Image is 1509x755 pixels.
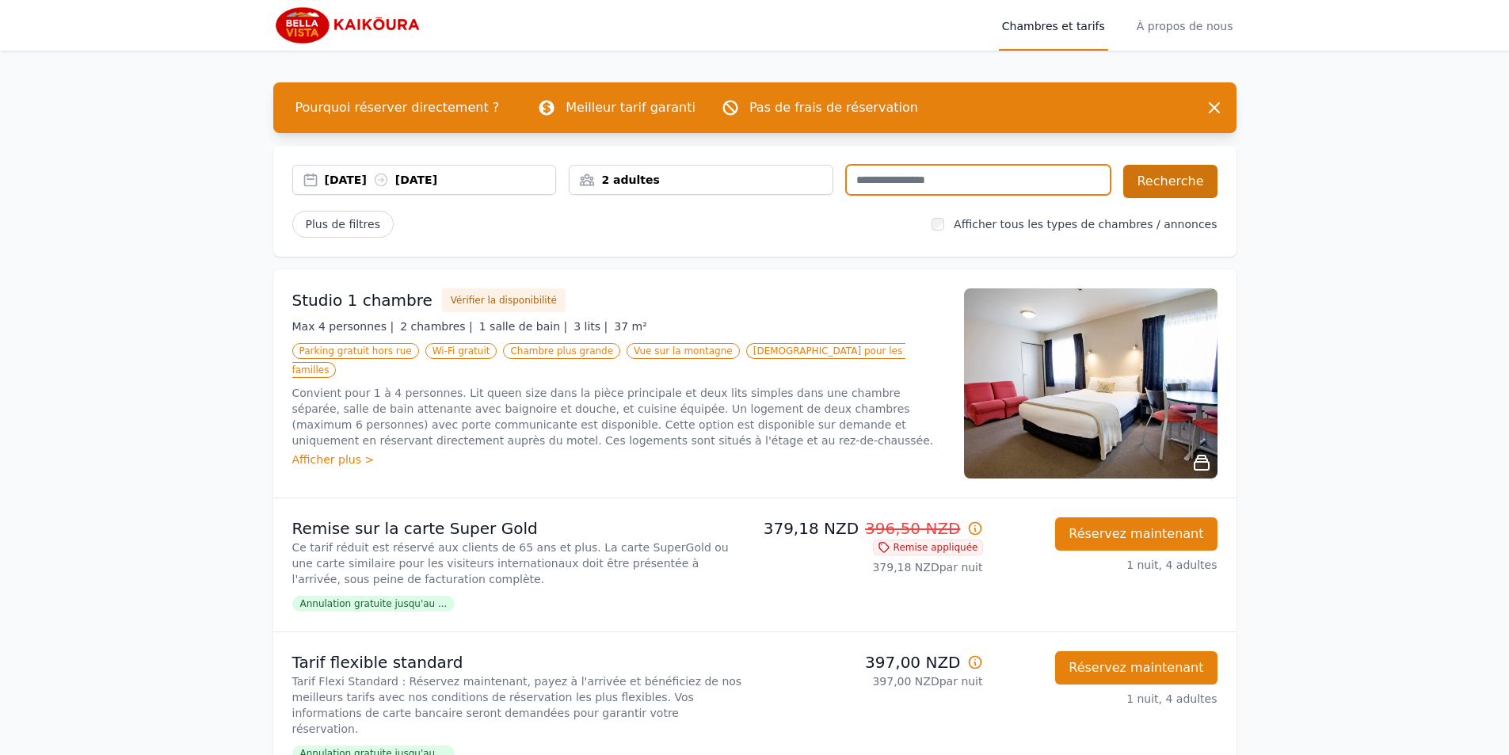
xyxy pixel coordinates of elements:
[292,453,375,466] font: Afficher plus >
[292,675,745,735] font: Tarif Flexi Standard : Réservez maintenant, payez à l'arrivée et bénéficiez de nos meilleurs tari...
[894,542,978,553] font: Remise appliquée
[292,541,733,585] font: Ce tarif réduit est réservé aux clients de 65 ans et plus. La carte SuperGold ou une carte simila...
[451,295,557,306] font: Vérifier la disponibilité
[295,100,500,115] font: Pourquoi réserver directement ?
[395,173,437,186] font: [DATE]
[939,675,983,688] font: par nuit
[300,598,448,609] font: Annulation gratuite jusqu'au ...
[273,6,425,44] img: Bella Vista Kaikoura
[292,387,934,447] font: Convient pour 1 à 4 personnes. Lit queen size dans la pièce principale et deux lits simples dans ...
[764,519,859,538] font: 379,18 NZD
[566,100,695,115] font: Meilleur tarif garanti
[954,218,1217,231] font: Afficher tous les types de chambres / annonces
[292,291,433,310] font: Studio 1 chambre
[872,561,939,574] font: 379,18 NZD
[510,345,613,357] font: Chambre plus grande
[573,320,608,333] font: 3 lits |
[325,173,367,186] font: [DATE]
[1123,165,1217,198] button: Recherche
[872,675,939,688] font: 397,00 NZD
[479,320,567,333] font: 1 salle de bain |
[1137,20,1233,32] font: À propos de nous
[865,653,960,672] font: 397,00 NZD
[1002,20,1105,32] font: Chambres et tarifs
[299,345,412,357] font: Parking gratuit hors rue
[442,288,566,312] button: Vérifier la disponibilité
[749,100,918,115] font: Pas de frais de réservation
[1055,651,1217,684] button: Réservez maintenant
[614,320,647,333] font: 37 m²
[1137,173,1203,189] font: Recherche
[306,218,380,231] font: Plus de filtres
[939,561,983,574] font: par nuit
[292,653,463,672] font: Tarif flexible standard
[433,345,490,357] font: Wi-Fi gratuit
[601,173,659,186] font: 2 adultes
[292,320,394,333] font: Max 4 personnes |
[400,320,473,333] font: 2 chambres |
[1069,660,1203,675] font: Réservez maintenant
[1055,517,1217,551] button: Réservez maintenant
[1126,559,1217,571] font: 1 nuit, 4 adultes
[1126,692,1217,705] font: 1 nuit, 4 adultes
[634,345,733,357] font: Vue sur la montagne
[292,519,538,538] font: Remise sur la carte Super Gold
[865,519,960,538] font: 396,50 NZD
[1069,526,1203,541] font: Réservez maintenant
